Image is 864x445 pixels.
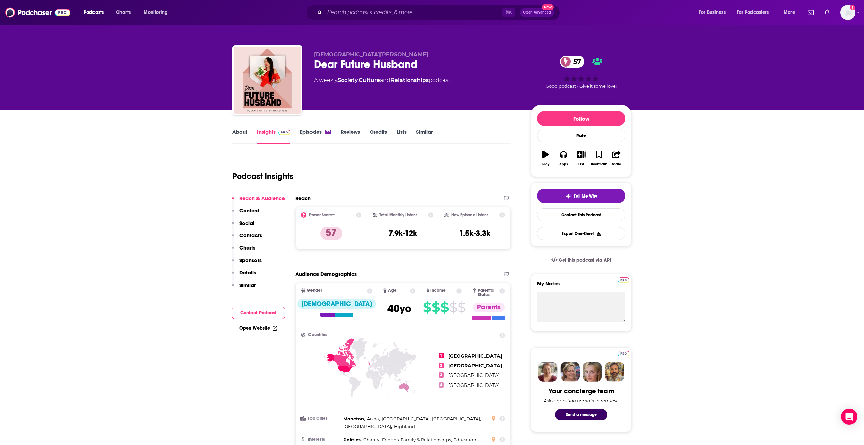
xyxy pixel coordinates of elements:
[394,424,415,429] span: Highland
[301,416,341,421] h3: Top Cities
[314,76,450,84] div: A weekly podcast
[531,51,632,93] div: 57Good podcast? Give it some love!
[388,228,417,238] h3: 7.9k-12k
[234,47,301,114] a: Dear Future Husband
[232,257,262,269] button: Sponsors
[560,362,580,382] img: Barbara Profile
[232,282,256,294] button: Similar
[448,382,500,388] span: [GEOGRAPHIC_DATA]
[473,303,505,312] div: Parents
[537,146,555,171] button: Play
[341,129,360,144] a: Reviews
[239,269,256,276] p: Details
[618,277,629,283] img: Podchaser Pro
[546,252,616,268] a: Get this podcast via API
[453,437,476,442] span: Education
[343,437,361,442] span: Politics
[523,11,551,14] span: Open Advanced
[343,415,365,423] span: ,
[382,416,430,421] span: [GEOGRAPHIC_DATA]
[448,353,502,359] span: [GEOGRAPHIC_DATA]
[453,436,477,444] span: ,
[307,288,322,293] span: Gender
[343,423,392,430] span: ,
[144,8,168,17] span: Monitoring
[343,424,391,429] span: [GEOGRAPHIC_DATA]
[370,129,387,144] a: Credits
[566,193,571,199] img: tell me why sparkle
[397,129,407,144] a: Lists
[363,437,379,442] span: Charity
[232,269,256,282] button: Details
[840,5,855,20] img: User Profile
[439,372,444,378] span: 3
[239,207,259,214] p: Content
[297,299,376,309] div: [DEMOGRAPHIC_DATA]
[367,415,380,423] span: ,
[618,276,629,283] a: Pro website
[239,244,255,251] p: Charts
[382,436,452,444] span: ,
[320,227,342,240] p: 57
[555,409,607,420] button: Send a message
[502,8,515,17] span: ⌘ K
[416,129,433,144] a: Similar
[388,288,397,293] span: Age
[379,213,417,217] h2: Total Monthly Listens
[343,436,362,444] span: ,
[784,8,795,17] span: More
[387,302,411,315] span: 40 yo
[382,415,431,423] span: ,
[779,7,804,18] button: open menu
[537,280,625,292] label: My Notes
[325,130,331,134] div: 77
[432,416,480,421] span: [GEOGRAPHIC_DATA]
[239,232,262,238] p: Contacts
[840,5,855,20] button: Show profile menu
[439,353,444,358] span: 1
[537,111,625,126] button: Follow
[380,77,390,83] span: and
[612,162,621,166] div: Share
[537,208,625,221] a: Contact This Podcast
[301,437,341,442] h3: Interests
[537,227,625,240] button: Export One-Sheet
[605,362,624,382] img: Jon Profile
[257,129,290,144] a: InsightsPodchaser Pro
[590,146,607,171] button: Bookmark
[84,8,104,17] span: Podcasts
[300,129,331,144] a: Episodes77
[239,325,277,331] a: Open Website
[458,302,465,313] span: $
[358,77,359,83] span: ,
[608,146,625,171] button: Share
[232,244,255,257] button: Charts
[432,415,481,423] span: ,
[309,213,335,217] h2: Power Score™
[618,351,629,356] img: Podchaser Pro
[232,171,293,181] h1: Podcast Insights
[574,193,597,199] span: Tell Me Why
[618,350,629,356] a: Pro website
[5,6,70,19] a: Podchaser - Follow, Share and Rate Podcasts
[538,362,558,382] img: Sydney Profile
[390,77,429,83] a: Relationships
[542,162,549,166] div: Play
[542,4,554,10] span: New
[850,5,855,10] svg: Add a profile image
[459,228,490,238] h3: 1.5k-3.3k
[549,387,614,395] div: Your concierge team
[232,307,285,319] button: Contact Podcast
[567,56,585,68] span: 57
[295,271,357,277] h2: Audience Demographics
[555,146,572,171] button: Apps
[112,7,135,18] a: Charts
[239,220,254,226] p: Social
[79,7,112,18] button: open menu
[343,416,364,421] span: Moncton
[732,7,779,18] button: open menu
[805,7,816,18] a: Show notifications dropdown
[822,7,832,18] a: Show notifications dropdown
[440,302,449,313] span: $
[572,146,590,171] button: List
